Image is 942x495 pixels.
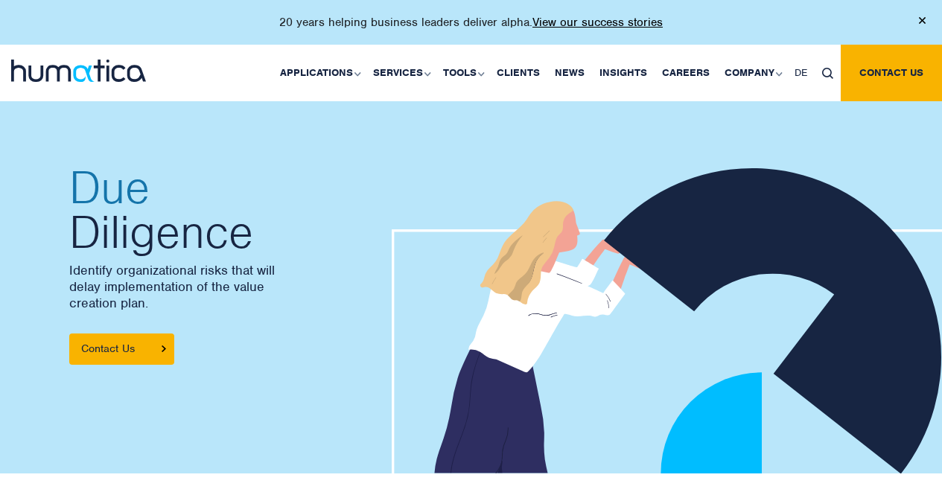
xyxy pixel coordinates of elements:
a: View our success stories [532,15,663,30]
h2: Diligence [69,165,456,255]
a: Tools [436,45,489,101]
a: Applications [273,45,366,101]
a: DE [787,45,815,101]
p: Identify organizational risks that will delay implementation of the value creation plan. [69,262,456,311]
img: logo [11,60,146,82]
span: Due [69,165,456,210]
p: 20 years helping business leaders deliver alpha. [279,15,663,30]
span: DE [795,66,807,79]
a: News [547,45,592,101]
img: search_icon [822,68,833,79]
a: Contact Us [69,333,174,365]
img: arrowicon [162,345,166,352]
a: Clients [489,45,547,101]
a: Insights [592,45,655,101]
a: Contact us [841,45,942,101]
a: Company [717,45,787,101]
a: Careers [655,45,717,101]
a: Services [366,45,436,101]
